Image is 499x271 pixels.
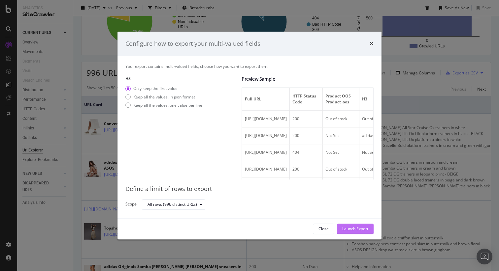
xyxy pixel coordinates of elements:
span: Out of stock [362,116,384,122]
div: Close [318,226,329,232]
button: All rows (996 distinct URLs) [142,199,205,210]
label: Scope [125,201,137,208]
td: 404 [290,145,323,161]
span: https://www.asos.com/converse/converse-chuck-taylor-all-star-cruise-ox-trainers-in-brown/prd/2056... [245,116,287,122]
div: modal [117,32,382,240]
div: Configure how to export your multi-valued fields [125,40,260,48]
span: adidas Originals Samba OG trainers in maroon and cream [362,133,469,139]
td: 200 [290,161,323,178]
div: Only keep the first value [133,86,178,92]
span: H3 [362,96,491,102]
div: Open Intercom Messenger [477,249,492,264]
div: All rows (996 distinct URLs) [148,203,197,206]
span: Not Set [325,150,339,155]
td: Out of stock [323,161,359,178]
span: HTTP Status Code [292,94,318,105]
div: Launch Export [342,226,368,232]
div: Keep all the values, one value per line [133,102,202,108]
span: https://www.asos.com/us/new-balance/new-balance-9060-sneakers-in-beige-with-leopard-print-detail-... [245,150,287,155]
td: Out of stock [323,111,359,128]
td: 200 [290,178,323,201]
td: 200 [290,111,323,128]
button: Launch Export [337,224,374,234]
div: Your export contains multi-valued fields, choose how you want to export them. [125,64,374,69]
span: Not Set [362,150,376,155]
div: Keep all the values, in json format [125,94,202,100]
span: https://www.asos.com/topshop/topshop-satin-hanky-hem-skirt-with-embroidery-in-ivory/prd/207796970 [245,167,287,172]
span: https://www.asos.com/adidas-originals/adidas-originals-samba-og-trainers-in-cow-print-exclusive-t... [245,133,287,139]
span: Full URL [245,96,285,102]
span: Product OOS Product_oos [325,94,355,105]
td: 200 [290,128,323,145]
div: times [370,40,374,48]
div: Keep all the values, in json format [133,94,195,100]
div: Define a limit of rows to export [125,185,374,194]
div: Preview Sample [242,76,374,83]
span: Out of stock [362,167,384,172]
label: H3 [125,76,236,82]
span: Not Set [325,133,339,139]
button: Close [313,224,334,234]
div: Only keep the first value [125,86,202,92]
